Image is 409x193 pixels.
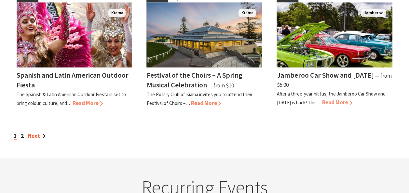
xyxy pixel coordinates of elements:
[146,91,252,106] p: The Rotary Club of Kiama invites you to attend their Festival of Choirs –…
[73,99,103,106] span: Read More
[322,98,352,106] span: Read More
[17,70,129,89] h4: Spanish and Latin American Outdoor Fiesta
[21,132,24,139] a: 2
[277,70,374,79] h4: Jamberoo Car Show and [DATE]
[191,99,221,106] span: Read More
[208,82,234,89] span: ⁠— from $10
[277,2,392,67] img: Jamberoo Car Show
[361,9,386,17] span: Jamberoo
[277,90,385,105] p: After a three-year hiatus, the Jamberoo Car Show and [DATE] is back! This…
[17,2,132,67] img: Dancers in jewelled pink and silver costumes with feathers, holding their hands up while smiling
[239,9,256,17] span: Kiama
[146,2,262,67] img: 2023 Festival of Choirs at the Kiama Pavilion
[14,132,17,140] span: 1
[17,91,126,106] p: The Spanish & Latin American Outdoor Fiesta is set to bring colour, culture, and…
[146,70,242,89] h4: Festival of the Choirs – A Spring Musical Celebration
[28,132,46,139] a: Next
[108,9,126,17] span: Kiama
[277,72,391,88] span: ⁠— from $5.00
